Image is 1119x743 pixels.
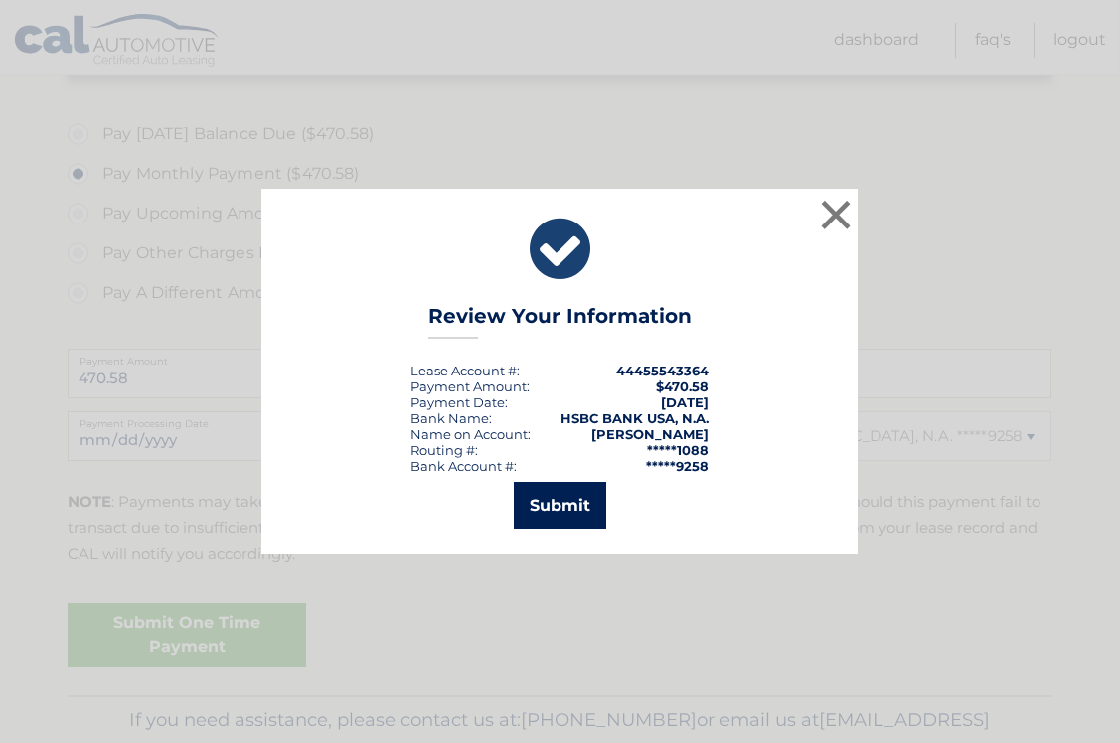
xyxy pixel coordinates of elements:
span: [DATE] [661,394,709,410]
h3: Review Your Information [428,304,692,339]
button: × [816,195,856,234]
span: $470.58 [656,378,709,394]
span: Payment Date [410,394,505,410]
div: Bank Account #: [410,458,517,474]
button: Submit [514,482,606,529]
strong: [PERSON_NAME] [591,426,709,442]
div: Bank Name: [410,410,492,426]
div: : [410,394,508,410]
div: Lease Account #: [410,363,520,378]
div: Name on Account: [410,426,531,442]
div: Routing #: [410,442,478,458]
div: Payment Amount: [410,378,530,394]
strong: 44455543364 [616,363,709,378]
strong: HSBC BANK USA, N.A. [560,410,709,426]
